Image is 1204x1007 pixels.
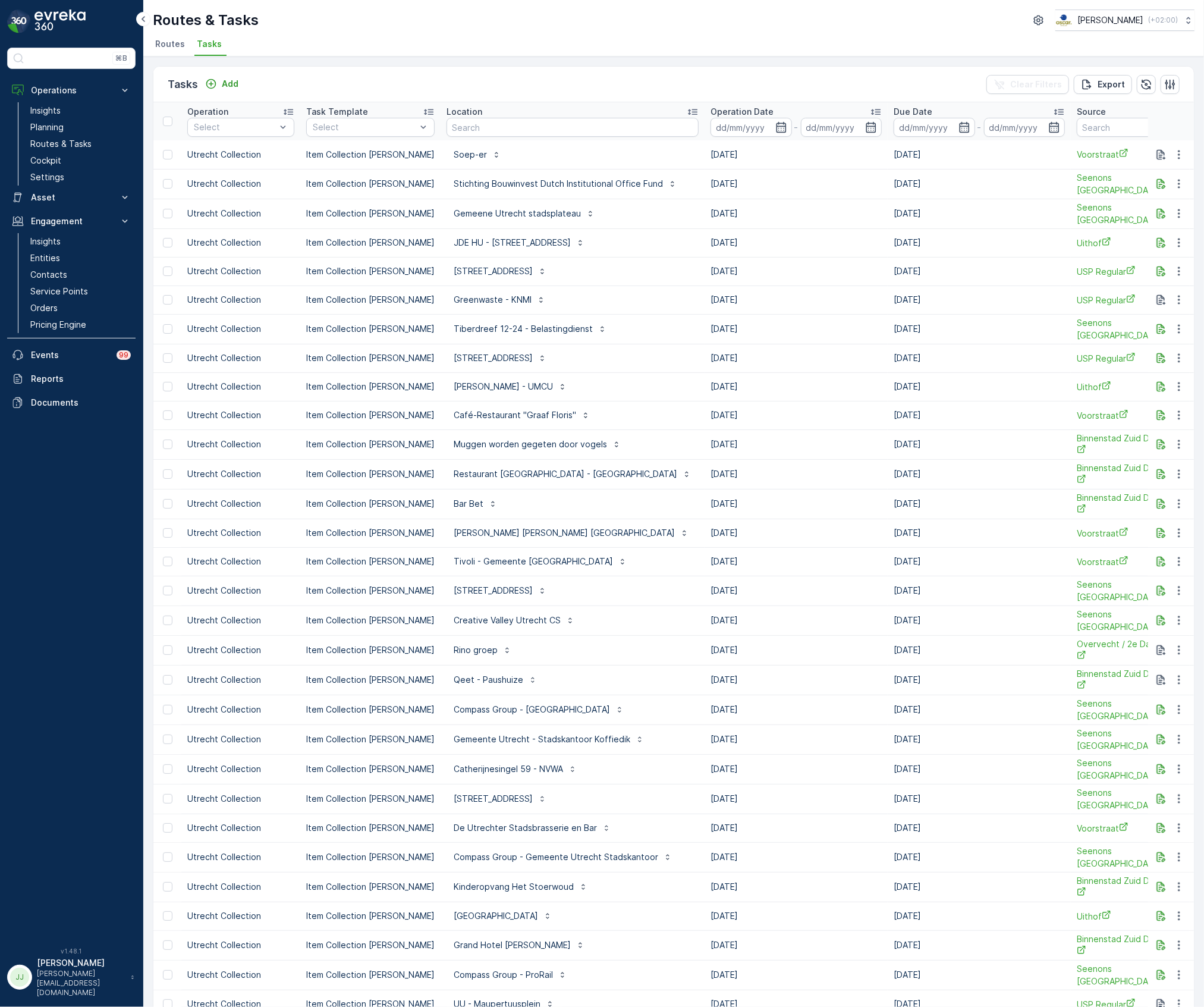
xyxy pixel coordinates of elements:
[1077,527,1184,539] a: Voorstraat
[454,822,597,834] p: De Utrechter Stadsbrasserie en Bar
[300,429,441,459] td: Item Collection [PERSON_NAME]
[705,665,888,695] td: [DATE]
[181,344,300,372] td: Utrecht Collection
[1077,875,1184,899] a: Binnenstad Zuid Dagelijks
[447,118,699,137] input: Search
[705,140,888,169] td: [DATE]
[163,499,172,509] div: Toggle Row Selected
[31,349,109,361] p: Events
[163,823,172,833] div: Toggle Row Selected
[888,344,1071,372] td: [DATE]
[163,295,172,305] div: Toggle Row Selected
[163,410,172,420] div: Toggle Row Selected
[888,228,1071,257] td: [DATE]
[705,930,888,960] td: [DATE]
[300,724,441,754] td: Item Collection [PERSON_NAME]
[1077,202,1184,226] a: Seenons Utrecht
[888,576,1071,606] td: [DATE]
[1077,556,1184,568] span: Voorstraat
[447,290,553,309] button: Greenwaste - KNMI
[1077,757,1184,782] span: Seenons [GEOGRAPHIC_DATA]
[300,754,441,784] td: Item Collection [PERSON_NAME]
[163,911,172,921] div: Toggle Row Selected
[300,169,441,199] td: Item Collection [PERSON_NAME]
[163,735,172,744] div: Toggle Row Selected
[181,140,300,169] td: Utrecht Collection
[447,670,545,689] button: Qeet - Paushuize
[454,178,663,190] p: Stichting Bouwinvest Dutch Institutional Office Fund
[1077,14,1143,26] p: [PERSON_NAME]
[705,401,888,429] td: [DATE]
[181,401,300,429] td: Utrecht Collection
[1077,317,1184,341] span: Seenons [GEOGRAPHIC_DATA]
[447,906,559,926] button: [GEOGRAPHIC_DATA]
[454,323,593,335] p: Tiberdreef 12-24 - Belastingdienst
[7,367,136,391] a: Reports
[705,228,888,257] td: [DATE]
[454,881,574,893] p: Kinderopvang Het Stoerwoud
[1077,727,1184,752] span: Seenons [GEOGRAPHIC_DATA]
[181,754,300,784] td: Utrecht Collection
[888,199,1071,228] td: [DATE]
[454,438,607,450] p: Muggen worden gegeten door vogels
[1148,15,1178,25] p: ( +02:00 )
[300,459,441,489] td: Item Collection [PERSON_NAME]
[888,429,1071,459] td: [DATE]
[1077,787,1184,811] span: Seenons [GEOGRAPHIC_DATA]
[447,936,592,955] button: Grand Hotel [PERSON_NAME]
[163,616,172,625] div: Toggle Row Selected
[1077,237,1184,249] span: Uithof
[454,381,553,393] p: [PERSON_NAME] - UMCU
[1077,265,1184,278] a: USP Regular
[300,576,441,606] td: Item Collection [PERSON_NAME]
[1077,148,1184,161] a: Voorstraat
[300,199,441,228] td: Item Collection [PERSON_NAME]
[705,606,888,635] td: [DATE]
[31,373,131,385] p: Reports
[705,372,888,401] td: [DATE]
[1077,294,1184,306] span: USP Regular
[300,372,441,401] td: Item Collection [PERSON_NAME]
[7,343,136,367] a: Events99
[705,576,888,606] td: [DATE]
[31,397,131,409] p: Documents
[1077,638,1184,663] span: Overvecht / 2e Daalsbuurt
[1098,79,1125,90] p: Export
[1077,757,1184,782] a: Seenons Utrecht
[1077,432,1184,457] a: Binnenstad Zuid Dagelijks
[300,814,441,842] td: Item Collection [PERSON_NAME]
[888,372,1071,401] td: [DATE]
[447,818,618,837] button: De Utrechter Stadsbrasserie en Bar
[1077,492,1184,516] a: Binnenstad Zuid Dagelijks
[705,169,888,199] td: [DATE]
[163,469,172,479] div: Toggle Row Selected
[181,372,300,401] td: Utrecht Collection
[163,794,172,804] div: Toggle Row Selected
[26,136,136,152] a: Routes & Tasks
[447,494,505,513] button: Bar Bet
[163,675,172,685] div: Toggle Row Selected
[163,940,172,950] div: Toggle Row Selected
[454,733,630,745] p: Gemeente Utrecht - Stadskantoor Koffiedik
[300,140,441,169] td: Item Collection [PERSON_NAME]
[163,528,172,538] div: Toggle Row Selected
[888,872,1071,902] td: [DATE]
[181,314,300,344] td: Utrecht Collection
[300,872,441,902] td: Item Collection [PERSON_NAME]
[705,872,888,902] td: [DATE]
[454,237,571,249] p: JDE HU - [STREET_ADDRESS]
[26,266,136,283] a: Contacts
[300,902,441,930] td: Item Collection [PERSON_NAME]
[1077,727,1184,752] a: Seenons Utrecht
[163,852,172,862] div: Toggle Row Selected
[705,754,888,784] td: [DATE]
[300,606,441,635] td: Item Collection [PERSON_NAME]
[1077,698,1184,722] span: Seenons [GEOGRAPHIC_DATA]
[26,169,136,186] a: Settings
[888,459,1071,489] td: [DATE]
[454,910,538,922] p: [GEOGRAPHIC_DATA]
[705,519,888,547] td: [DATE]
[26,102,136,119] a: Insights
